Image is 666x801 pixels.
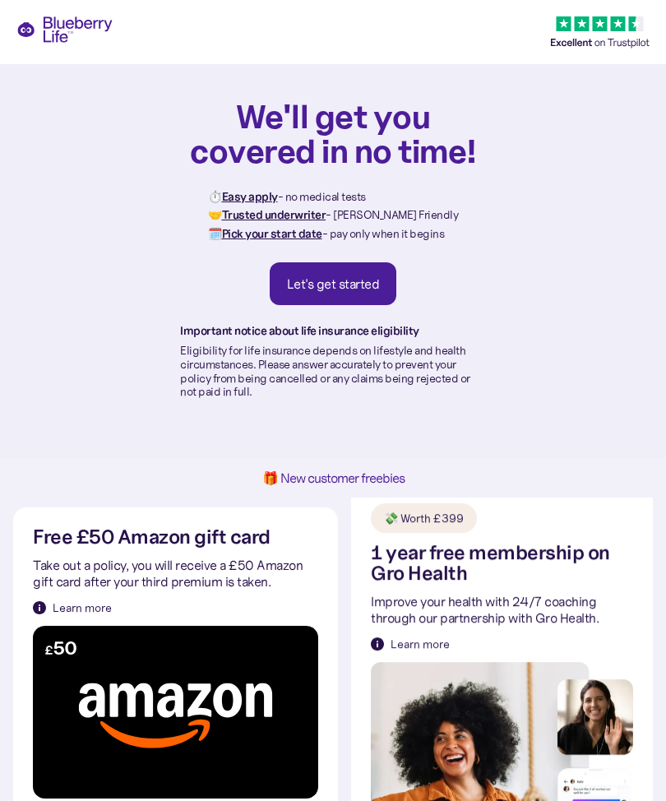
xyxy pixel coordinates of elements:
[222,207,326,222] strong: Trusted underwriter
[33,527,271,548] h2: Free £50 Amazon gift card
[189,99,477,168] h1: We'll get you covered in no time!
[33,558,318,589] p: Take out a policy, you will receive a £50 Amazon gift card after your third premium is taken.
[222,189,278,204] strong: Easy apply
[208,188,458,243] p: ⏱️ - no medical tests 🤝 - [PERSON_NAME] Friendly 🗓️ - pay only when it begins
[180,323,419,338] strong: Important notice about life insurance eligibility
[33,600,112,616] a: Learn more
[384,510,464,526] div: 💸 Worth £399
[26,471,640,485] h1: 🎁 New customer freebies
[180,344,486,399] p: Eligibility for life insurance depends on lifestyle and health circumstances. Please answer accur...
[287,275,380,292] div: Let's get started
[53,600,112,616] div: Learn more
[222,226,322,241] strong: Pick your start date
[270,262,397,305] a: Let's get started
[371,636,450,652] a: Learn more
[371,595,633,626] p: Improve your health with 24/7 coaching through our partnership with Gro Health.
[391,636,450,652] div: Learn more
[371,543,633,584] h2: 1 year free membership on Gro Health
